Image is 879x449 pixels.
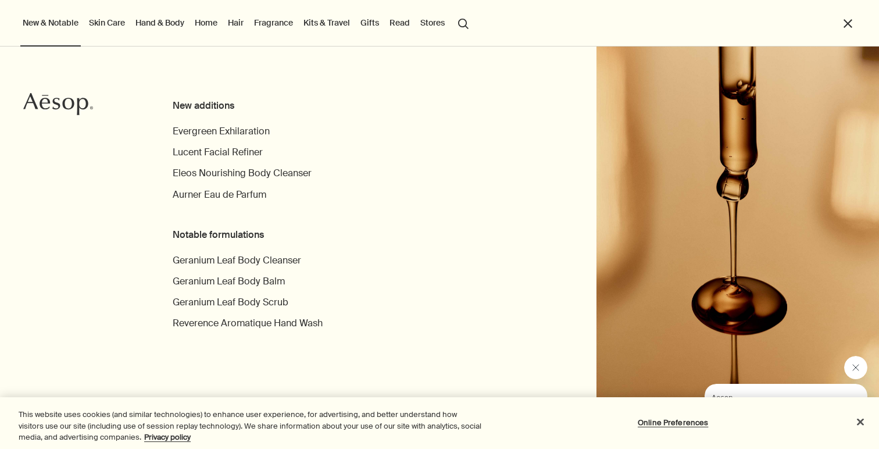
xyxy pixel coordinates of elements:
svg: Aesop [23,92,93,116]
a: Fragrance [252,15,295,30]
a: Lucent Facial Refiner [173,145,263,159]
span: Reverence Aromatique Hand Wash [173,317,323,329]
a: Geranium Leaf Body Balm [173,275,285,288]
span: Evergreen Exhilaration [173,125,270,137]
iframe: Message from Aesop [705,384,867,437]
a: Hand & Body [133,15,187,30]
a: Kits & Travel [301,15,352,30]
span: Aurner Eau de Parfum [173,188,266,201]
a: Skin Care [87,15,127,30]
button: Stores [418,15,447,30]
span: Geranium Leaf Body Cleanser [173,254,301,266]
span: Geranium Leaf Body Scrub [173,296,288,308]
a: Hair [226,15,246,30]
a: Read [387,15,412,30]
div: Aesop says "Do you require assistance? We are available to help.". Open messaging window to conti... [677,356,867,437]
button: Close the Menu [841,17,855,30]
a: Gifts [358,15,381,30]
span: Lucent Facial Refiner [173,146,263,158]
a: Reverence Aromatique Hand Wash [173,316,323,330]
a: Eleos Nourishing Body Cleanser [173,166,312,180]
iframe: Close message from Aesop [844,356,867,379]
div: Notable formulations [173,228,384,242]
img: Bottle on bench in a labratory [596,47,879,449]
a: Evergreen Exhilaration [173,124,270,138]
a: Home [192,15,220,30]
a: More information about your privacy, opens in a new tab [144,432,191,442]
a: Aurner Eau de Parfum [173,188,266,202]
button: Close [848,409,873,434]
span: Eleos Nourishing Body Cleanser [173,167,312,179]
span: Geranium Leaf Body Balm [173,275,285,287]
div: New additions [173,99,384,113]
div: This website uses cookies (and similar technologies) to enhance user experience, for advertising,... [19,409,484,443]
a: Geranium Leaf Body Cleanser [173,254,301,268]
a: Aesop [20,90,96,122]
a: Geranium Leaf Body Scrub [173,295,288,309]
button: Online Preferences, Opens the preference center dialog [637,411,709,434]
button: Open search [453,12,474,34]
button: New & Notable [20,15,81,30]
